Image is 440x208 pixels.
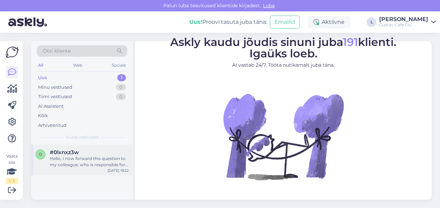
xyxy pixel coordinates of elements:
div: Gustav Cafe OÜ [379,22,428,28]
b: Uus! [189,19,202,25]
div: Uus [38,74,47,81]
div: 1 / 3 [6,178,18,184]
div: Tiimi vestlused [38,93,72,100]
span: #0lxnxz3w [50,149,79,155]
div: 0 [116,84,126,91]
span: Otsi kliente [43,47,71,55]
span: Luba [261,2,277,9]
span: 191 [343,35,358,49]
div: All [37,61,45,70]
div: 1 [117,74,126,81]
div: Hello, I now forward this question to my colleague, who is responsible for this. The reply will b... [50,155,129,168]
span: Askly kaudu jõudis sinuni juba klienti. Igaüks loeb. [170,35,396,60]
span: Uued vestlused [66,134,98,140]
img: Askly Logo [6,47,19,58]
div: Proovi tasuta juba täna: [189,18,267,26]
span: 0 [39,152,42,157]
div: Kõik [38,112,48,119]
button: Emailid [270,16,300,29]
div: 0 [116,93,126,100]
div: Vaata siia [6,153,18,184]
p: AI vastab 24/7. Tööta nutikamalt juba täna. [170,62,396,69]
div: Aktiivne [308,16,350,28]
div: Socials [110,61,127,70]
div: L [367,17,376,27]
div: AI Assistent [38,103,64,110]
div: Arhiveeritud [38,122,66,129]
img: No Chat active [221,74,346,199]
div: [PERSON_NAME] [379,17,428,22]
div: Minu vestlused [38,84,72,91]
div: [DATE] 18:22 [108,168,129,173]
div: Web [72,61,84,70]
a: [PERSON_NAME]Gustav Cafe OÜ [379,17,436,28]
